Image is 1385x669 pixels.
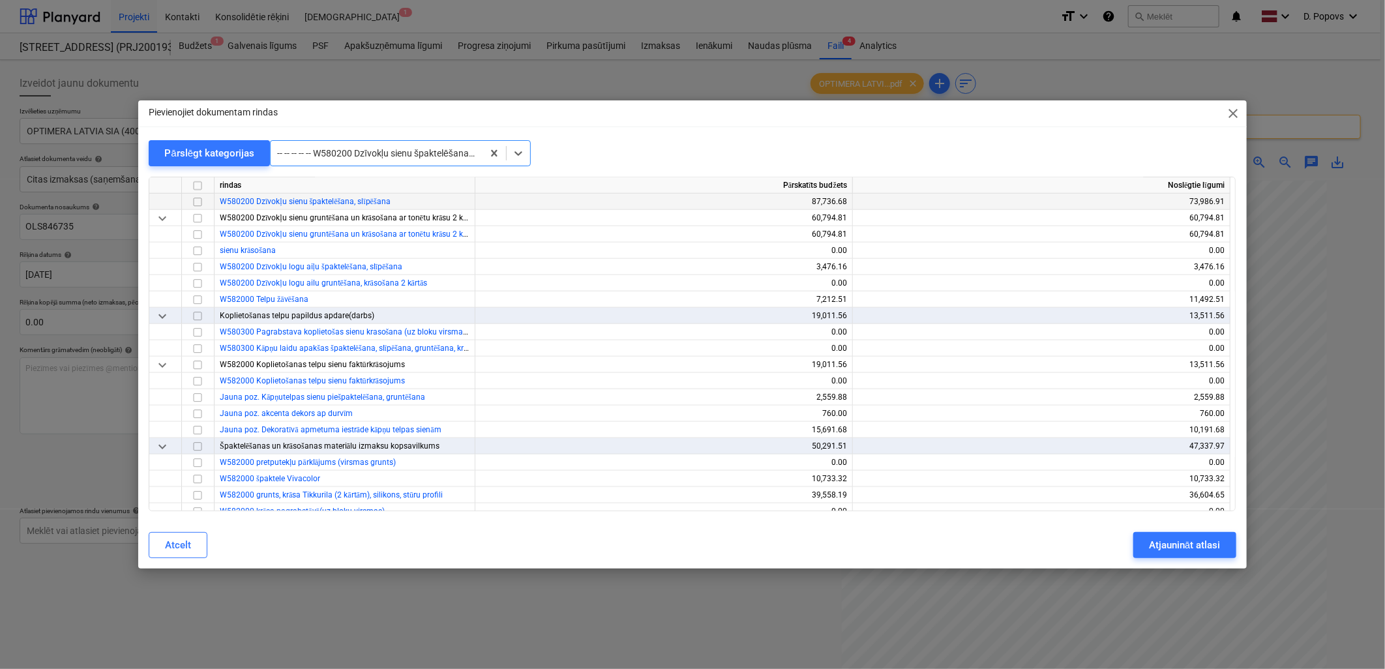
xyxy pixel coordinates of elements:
a: W582000 krāsa pagrabstāvā(uz bloku virsmas) [220,507,385,516]
span: keyboard_arrow_down [155,308,170,324]
div: 0.00 [481,503,847,520]
div: 19,011.56 [481,357,847,373]
div: 73,986.91 [858,194,1225,210]
button: Atjaunināt atlasi [1133,532,1236,558]
div: 50,291.51 [481,438,847,454]
div: Atjaunināt atlasi [1149,537,1220,554]
div: 13,511.56 [858,308,1225,324]
p: Pievienojiet dokumentam rindas [149,106,278,119]
div: 47,337.97 [858,438,1225,454]
a: W580200 Dzīvokļu sienu špaktelēšana, slīpēšana [220,197,391,206]
div: Noslēgtie līgumi [853,177,1230,194]
span: keyboard_arrow_down [155,439,170,454]
button: Pārslēgt kategorijas [149,140,270,166]
div: 0.00 [858,373,1225,389]
iframe: Chat Widget [1320,606,1385,669]
div: 13,511.56 [858,357,1225,373]
a: Jauna poz. akcenta dekors ap durvīm [220,409,353,418]
div: 0.00 [858,275,1225,291]
div: rindas [215,177,475,194]
div: 39,558.19 [481,487,847,503]
div: 60,794.81 [481,226,847,243]
span: W580200 Dzīvokļu sienu gruntēšana un krāsošana ar tonētu krāsu 2 kārtās (t.sk grīdlistu un durvju... [220,230,689,239]
div: 36,604.65 [858,487,1225,503]
div: 760.00 [858,406,1225,422]
span: keyboard_arrow_down [155,211,170,226]
a: W582000 Telpu žāvēšana [220,295,308,304]
span: close [1226,106,1242,121]
a: W580300 Pagrabstava koplietošas sienu krasošana (uz bloku virsmas) [220,327,469,336]
div: 0.00 [481,275,847,291]
div: 0.00 [858,340,1225,357]
div: 10,733.32 [481,471,847,487]
div: 0.00 [481,324,847,340]
button: Atcelt [149,532,207,558]
a: W580200 Dzīvokļu sienu gruntēšana un krāsošana ar tonētu krāsu 2 kārtās ([DOMAIN_NAME] grīdlistu ... [220,230,689,239]
div: 0.00 [858,454,1225,471]
div: 7,212.51 [481,291,847,308]
a: sienu krāsošana [220,246,276,255]
a: W582000 pretputekļu pārklājums (virsmas grunts) [220,458,396,467]
a: W580200 Dzīvokļu logu aiļu špaktelēšana, slīpēšana [220,262,402,271]
div: 2,559.88 [858,389,1225,406]
a: W580300 Kāpņu laidu apakšas špaktelēšana, slīpēšana, gruntēšana, krāsošana 2 kārtās no sastatnēm [220,344,571,353]
a: Jauna poz. Dekoratīvā apmetuma iestrāde kāpņu telpas sienām [220,425,441,434]
div: 0.00 [481,373,847,389]
div: 0.00 [858,324,1225,340]
div: Pārslēgt kategorijas [164,145,254,162]
div: 11,492.51 [858,291,1225,308]
span: keyboard_arrow_down [155,357,170,373]
div: 760.00 [481,406,847,422]
div: 0.00 [481,243,847,259]
a: W582000 grunts, krāsa Tikkurila (2 kārtām), silikons, stūru profili [220,490,443,499]
span: W580200 Dzīvokļu sienu gruntēšana un krāsošana ar tonētu krāsu 2 kārtās (t.sk grīdlistu un durvju... [220,213,689,222]
div: 3,476.16 [481,259,847,275]
a: W582000 špaktele Vivacolor [220,474,320,483]
div: Atcelt [165,537,191,554]
div: 0.00 [858,243,1225,259]
div: 0.00 [481,340,847,357]
div: 0.00 [481,454,847,471]
a: W582000 Koplietošanas telpu sienu faktūrkrāsojums [220,376,405,385]
div: 0.00 [858,503,1225,520]
div: 60,794.81 [858,226,1225,243]
div: 3,476.16 [858,259,1225,275]
div: 19,011.56 [481,308,847,324]
div: 2,559.88 [481,389,847,406]
div: 10,733.32 [858,471,1225,487]
a: Jauna poz. Kāpņutelpas sienu piešpaktelēšana, gruntēšana [220,393,425,402]
div: 60,794.81 [858,210,1225,226]
div: 15,691.68 [481,422,847,438]
a: W580200 Dzīvokļu logu ailu gruntēšana, krāsošana 2 kārtās [220,278,427,288]
div: 60,794.81 [481,210,847,226]
div: 10,191.68 [858,422,1225,438]
div: 87,736.68 [481,194,847,210]
span: Koplietošanas telpu papildus apdare(darbs) [220,311,374,320]
span: W582000 Koplietošanas telpu sienu faktūrkrāsojums [220,360,405,369]
div: Pārskatīts budžets [475,177,853,194]
span: Špaktelēšanas un krāsošanas materiālu izmaksu kopsavilkums [220,441,439,451]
